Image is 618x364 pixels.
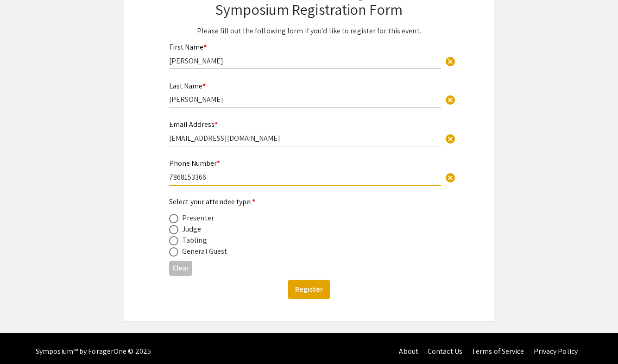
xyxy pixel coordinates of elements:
[441,90,460,109] button: Clear
[441,51,460,70] button: Clear
[445,172,456,183] span: cancel
[428,346,462,356] a: Contact Us
[169,94,441,104] input: Type Here
[169,261,192,276] button: Clear
[472,346,524,356] a: Terms of Service
[445,94,456,106] span: cancel
[182,235,207,246] div: Tabling
[169,25,449,37] p: Please fill out the following form if you'd like to register for this event.
[169,172,441,182] input: Type Here
[7,322,39,357] iframe: Chat
[169,56,441,66] input: Type Here
[182,224,202,235] div: Judge
[182,213,214,224] div: Presenter
[399,346,418,356] a: About
[182,246,227,257] div: General Guest
[534,346,578,356] a: Privacy Policy
[169,119,218,129] mat-label: Email Address
[441,168,460,186] button: Clear
[288,280,330,299] button: Register
[445,133,456,144] span: cancel
[169,133,441,143] input: Type Here
[441,129,460,148] button: Clear
[169,197,255,207] mat-label: Select your attendee type:
[169,158,220,168] mat-label: Phone Number
[169,42,207,52] mat-label: First Name
[445,56,456,67] span: cancel
[169,81,206,91] mat-label: Last Name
